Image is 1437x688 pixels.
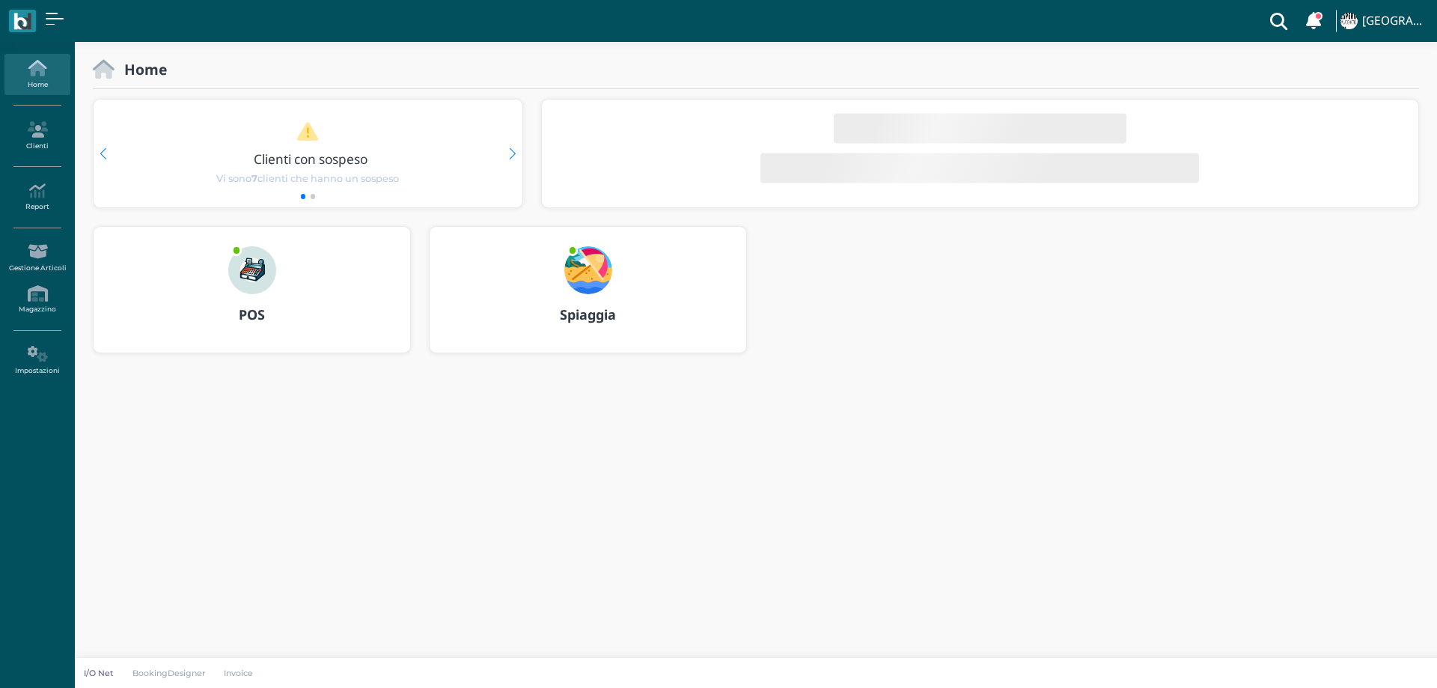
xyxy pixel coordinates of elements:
span: Vi sono clienti che hanno un sospeso [216,171,399,186]
div: 1 / 2 [94,100,522,207]
b: POS [239,305,265,323]
a: Home [4,54,70,95]
div: Next slide [509,148,516,159]
h4: [GEOGRAPHIC_DATA] [1362,15,1428,28]
iframe: Help widget launcher [1331,642,1424,675]
a: ... Spiaggia [429,226,747,371]
a: Clienti [4,115,70,156]
div: Previous slide [100,148,106,159]
a: Clienti con sospeso Vi sono7clienti che hanno un sospeso [122,121,493,186]
h3: Clienti con sospeso [125,152,496,166]
h2: Home [115,61,167,77]
a: Report [4,177,70,218]
img: ... [564,246,612,294]
a: ... POS [93,226,411,371]
img: ... [1340,13,1357,29]
img: logo [13,13,31,30]
a: Impostazioni [4,340,70,381]
img: ... [228,246,276,294]
a: ... [GEOGRAPHIC_DATA] [1338,3,1428,39]
a: Magazzino [4,279,70,320]
b: 7 [251,173,257,184]
b: Spiaggia [560,305,616,323]
a: Gestione Articoli [4,237,70,278]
